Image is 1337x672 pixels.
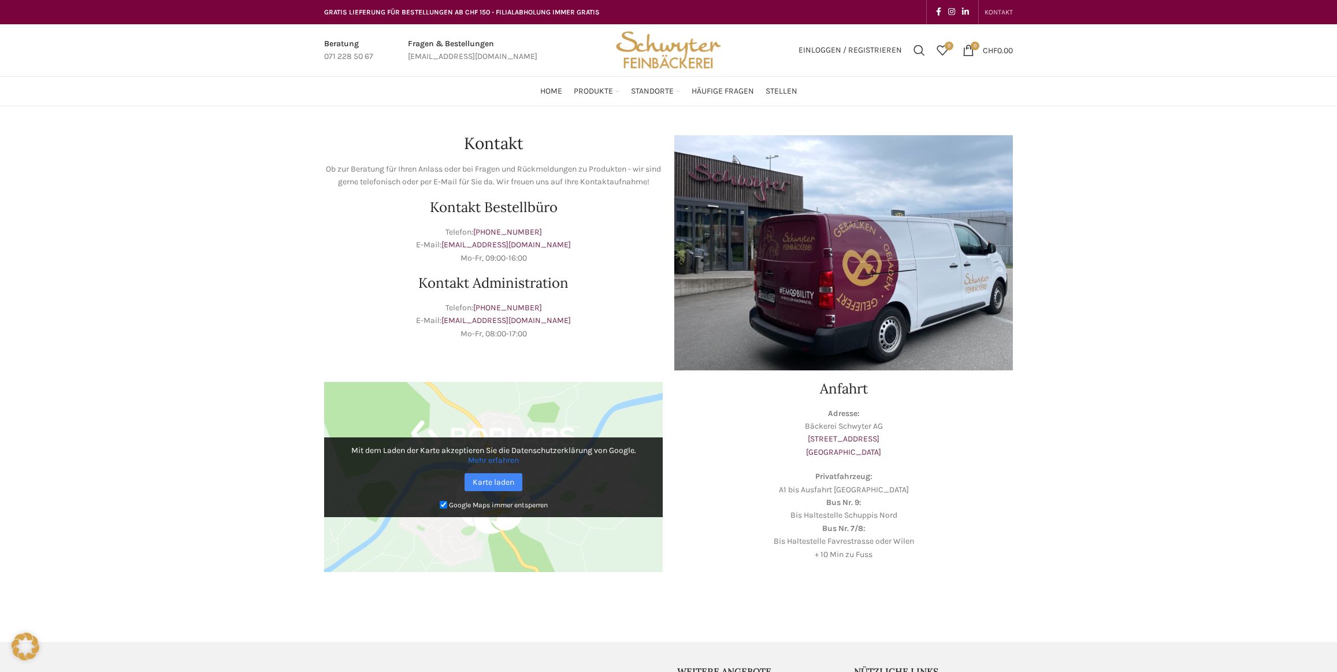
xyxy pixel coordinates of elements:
[468,455,519,465] a: Mehr erfahren
[631,80,680,103] a: Standorte
[473,227,542,237] a: [PHONE_NUMBER]
[465,473,522,491] a: Karte laden
[933,4,945,20] a: Facebook social link
[324,38,373,64] a: Infobox link
[332,445,655,465] p: Mit dem Laden der Karte akzeptieren Sie die Datenschutzerklärung von Google.
[674,382,1013,396] h2: Anfahrt
[983,45,997,55] span: CHF
[408,38,537,64] a: Infobox link
[324,382,663,573] img: Google Maps
[828,409,860,418] strong: Adresse:
[931,39,954,62] a: 0
[324,276,663,290] h2: Kontakt Administration
[931,39,954,62] div: Meine Wunschliste
[908,39,931,62] a: Suchen
[979,1,1019,24] div: Secondary navigation
[985,8,1013,16] span: KONTAKT
[971,42,979,50] span: 0
[324,226,663,265] p: Telefon: E-Mail: Mo-Fr, 09:00-16:00
[612,24,725,76] img: Bäckerei Schwyter
[822,524,866,533] strong: Bus Nr. 7/8:
[799,46,902,54] span: Einloggen / Registrieren
[957,39,1019,62] a: 0 CHF0.00
[674,470,1013,561] p: A1 bis Ausfahrt [GEOGRAPHIC_DATA] Bis Haltestelle Schuppis Nord Bis Haltestelle Favrestrasse oder...
[441,240,571,250] a: [EMAIL_ADDRESS][DOMAIN_NAME]
[766,86,797,97] span: Stellen
[324,163,663,189] p: Ob zur Beratung für Ihren Anlass oder bei Fragen und Rückmeldungen zu Produkten - wir sind gerne ...
[318,80,1019,103] div: Main navigation
[612,44,725,54] a: Site logo
[574,80,619,103] a: Produkte
[692,80,754,103] a: Häufige Fragen
[449,500,548,508] small: Google Maps immer entsperren
[473,303,542,313] a: [PHONE_NUMBER]
[324,135,663,151] h1: Kontakt
[692,86,754,97] span: Häufige Fragen
[806,434,881,456] a: [STREET_ADDRESS][GEOGRAPHIC_DATA]
[540,80,562,103] a: Home
[945,4,959,20] a: Instagram social link
[574,86,613,97] span: Produkte
[674,407,1013,459] p: Bäckerei Schwyter AG
[826,497,861,507] strong: Bus Nr. 9:
[440,501,447,508] input: Google Maps immer entsperren
[793,39,908,62] a: Einloggen / Registrieren
[540,86,562,97] span: Home
[766,80,797,103] a: Stellen
[815,471,872,481] strong: Privatfahrzeug:
[324,201,663,214] h2: Kontakt Bestellbüro
[324,302,663,340] p: Telefon: E-Mail: Mo-Fr, 08:00-17:00
[441,315,571,325] a: [EMAIL_ADDRESS][DOMAIN_NAME]
[959,4,972,20] a: Linkedin social link
[324,8,600,16] span: GRATIS LIEFERUNG FÜR BESTELLUNGEN AB CHF 150 - FILIALABHOLUNG IMMER GRATIS
[945,42,953,50] span: 0
[983,45,1013,55] bdi: 0.00
[631,86,674,97] span: Standorte
[985,1,1013,24] a: KONTAKT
